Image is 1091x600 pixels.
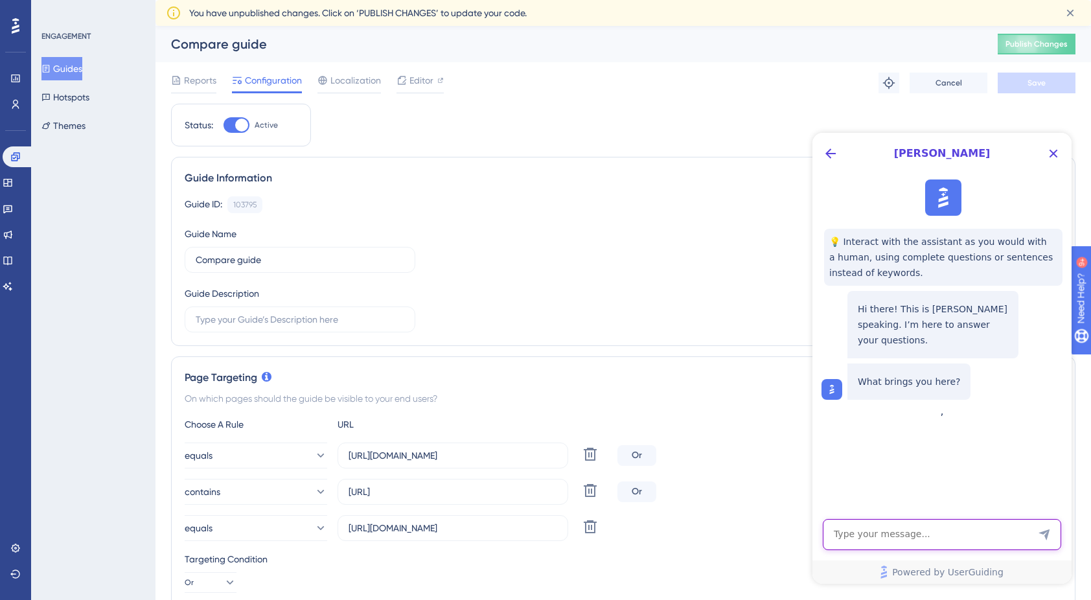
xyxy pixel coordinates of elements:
[30,3,81,19] span: Need Help?
[255,120,278,130] span: Active
[185,370,1062,386] div: Page Targeting
[185,484,220,500] span: contains
[349,521,557,535] input: yourwebsite.com/path
[185,577,194,588] span: Or
[185,417,327,432] div: Choose A Rule
[185,443,327,468] button: equals
[171,35,965,53] div: Compare guide
[233,200,257,210] div: 103795
[998,73,1075,93] button: Save
[617,481,656,502] div: Or
[185,479,327,505] button: contains
[617,445,656,466] div: Or
[184,73,216,88] span: Reports
[185,391,1062,406] div: On which pages should the guide be visible to your end users?
[349,485,557,499] input: yourwebsite.com/path
[910,73,987,93] button: Cancel
[245,73,302,88] span: Configuration
[185,196,222,213] div: Guide ID:
[338,417,480,432] div: URL
[185,448,212,463] span: equals
[185,170,1062,186] div: Guide Information
[998,34,1075,54] button: Publish Changes
[185,572,236,593] button: Or
[409,73,433,88] span: Editor
[330,73,381,88] span: Localization
[185,551,1062,567] div: Targeting Condition
[185,117,213,133] div: Status:
[812,133,1072,584] iframe: UserGuiding AI Assistant
[1028,78,1046,88] span: Save
[185,226,236,242] div: Guide Name
[349,448,557,463] input: yourwebsite.com/path
[88,6,96,17] div: 9+
[196,312,404,327] input: Type your Guide’s Description here
[185,520,212,536] span: equals
[185,515,327,541] button: equals
[196,253,404,267] input: Type your Guide’s Name here
[185,286,259,301] div: Guide Description
[189,5,527,21] span: You have unpublished changes. Click on ‘PUBLISH CHANGES’ to update your code.
[936,78,962,88] span: Cancel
